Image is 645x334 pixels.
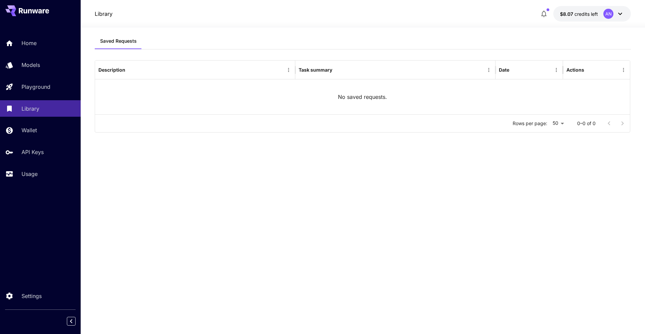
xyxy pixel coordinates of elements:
div: 50 [550,118,566,128]
p: Wallet [21,126,37,134]
p: Settings [21,292,42,300]
span: credits left [574,11,598,17]
span: Saved Requests [100,38,137,44]
p: Models [21,61,40,69]
div: Actions [566,67,584,73]
p: Usage [21,170,38,178]
button: Menu [552,65,561,75]
button: $8.06541AN [553,6,631,22]
button: Collapse sidebar [67,317,76,326]
p: Playground [21,83,50,91]
p: Rows per page: [513,120,547,127]
p: API Keys [21,148,44,156]
div: $8.06541 [560,10,598,17]
nav: breadcrumb [95,10,113,18]
div: AN [603,9,613,19]
button: Sort [510,65,519,75]
p: 0–0 of 0 [577,120,596,127]
div: Date [499,67,509,73]
span: $8.07 [560,11,574,17]
button: Sort [333,65,342,75]
button: Menu [619,65,628,75]
div: Task summary [299,67,332,73]
p: Home [21,39,37,47]
div: Description [98,67,125,73]
a: Library [95,10,113,18]
button: Menu [484,65,493,75]
button: Menu [284,65,293,75]
p: No saved requests. [338,93,387,101]
button: Sort [126,65,135,75]
p: Library [21,105,39,113]
div: Collapse sidebar [72,315,81,327]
